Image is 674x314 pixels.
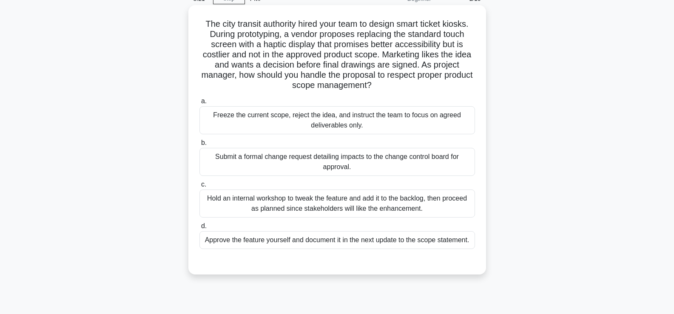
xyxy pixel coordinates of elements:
div: Submit a formal change request detailing impacts to the change control board for approval. [199,148,475,176]
div: Hold an internal workshop to tweak the feature and add it to the backlog, then proceed as planned... [199,190,475,218]
div: Freeze the current scope, reject the idea, and instruct the team to focus on agreed deliverables ... [199,106,475,134]
span: b. [201,139,207,146]
span: d. [201,222,207,229]
h5: The city transit authority hired your team to design smart ticket kiosks. During prototyping, a v... [199,19,476,91]
span: a. [201,97,207,105]
div: Approve the feature yourself and document it in the next update to the scope statement. [199,231,475,249]
span: c. [201,181,206,188]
